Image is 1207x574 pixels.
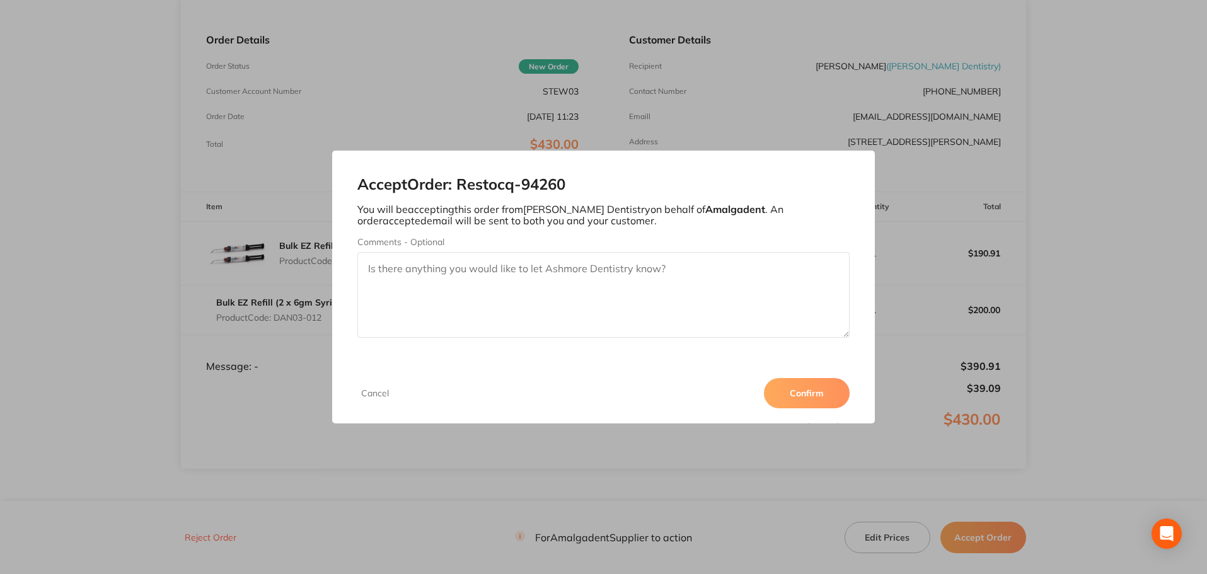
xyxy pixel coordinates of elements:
button: Cancel [357,387,393,399]
h2: Accept Order: Restocq- 94260 [357,176,850,193]
label: Comments - Optional [357,237,850,247]
button: Confirm [764,378,850,408]
b: Amalgadent [705,203,765,215]
div: Open Intercom Messenger [1152,519,1182,549]
p: You will be accepting this order from [PERSON_NAME] Dentistry on behalf of . An order accepted em... [357,204,850,227]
